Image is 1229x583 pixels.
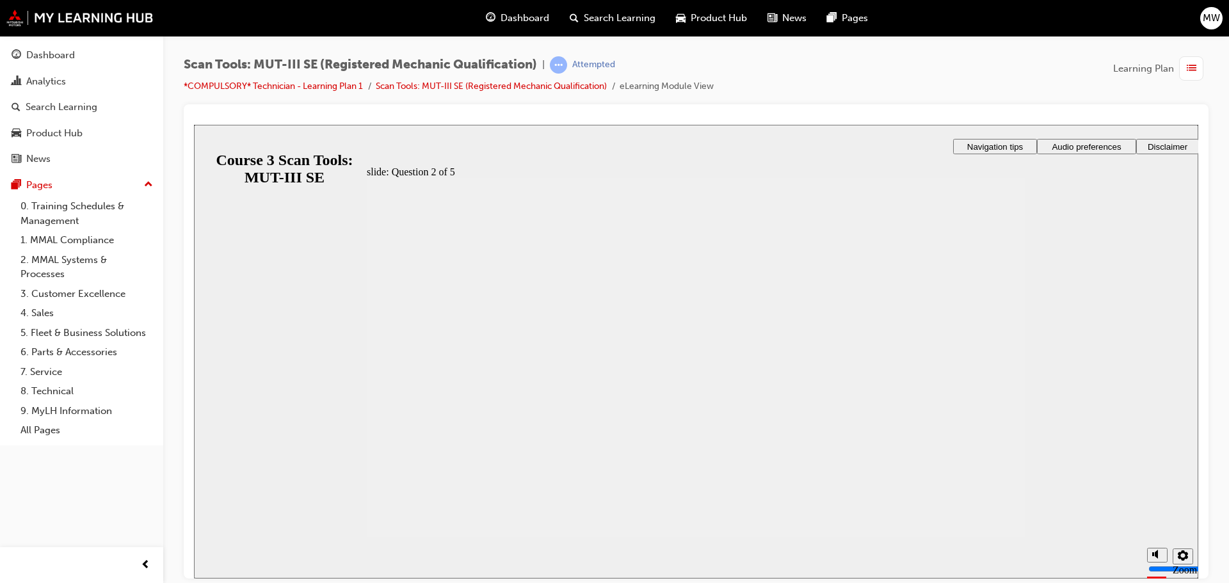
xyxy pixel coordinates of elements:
a: guage-iconDashboard [476,5,559,31]
span: guage-icon [486,10,495,26]
span: Navigation tips [773,17,829,27]
span: news-icon [767,10,777,26]
a: 4. Sales [15,303,158,323]
a: Dashboard [5,44,158,67]
span: guage-icon [12,50,21,61]
span: news-icon [12,154,21,165]
span: pages-icon [827,10,837,26]
span: Pages [842,11,868,26]
div: Attempted [572,59,615,71]
span: up-icon [144,177,153,193]
a: news-iconNews [757,5,817,31]
span: prev-icon [141,557,150,573]
span: Product Hub [691,11,747,26]
div: Pages [26,178,52,193]
div: News [26,152,51,166]
span: | [542,58,545,72]
a: Search Learning [5,95,158,119]
span: Dashboard [501,11,549,26]
span: chart-icon [12,76,21,88]
div: misc controls [947,412,998,454]
a: search-iconSearch Learning [559,5,666,31]
button: DashboardAnalyticsSearch LearningProduct HubNews [5,41,158,173]
button: Audio preferences [843,14,942,29]
a: All Pages [15,420,158,440]
span: list-icon [1187,61,1196,77]
a: *COMPULSORY* Technician - Learning Plan 1 [184,81,363,92]
a: 7. Service [15,362,158,382]
span: search-icon [570,10,579,26]
a: 9. MyLH Information [15,401,158,421]
span: Learning Plan [1113,61,1174,76]
span: pages-icon [12,180,21,191]
span: car-icon [12,128,21,140]
a: Scan Tools: MUT-III SE (Registered Mechanic Qualification) [376,81,607,92]
a: 5. Fleet & Business Solutions [15,323,158,343]
span: Audio preferences [858,17,927,27]
div: Product Hub [26,126,83,141]
button: MW [1200,7,1223,29]
button: Pages [5,173,158,197]
span: car-icon [676,10,686,26]
span: learningRecordVerb_ATTEMPT-icon [550,56,567,74]
a: Product Hub [5,122,158,145]
span: Search Learning [584,11,655,26]
div: Search Learning [26,100,97,115]
a: 1. MMAL Compliance [15,230,158,250]
label: Zoom to fit [979,440,1003,474]
div: Dashboard [26,48,75,63]
a: Analytics [5,70,158,93]
span: Disclaimer [954,17,993,27]
span: search-icon [12,102,20,113]
button: Mute (Ctrl+Alt+M) [953,423,974,438]
span: Scan Tools: MUT-III SE (Registered Mechanic Qualification) [184,58,537,72]
button: Disclaimer [942,14,1005,29]
a: 3. Customer Excellence [15,284,158,304]
a: 0. Training Schedules & Management [15,196,158,230]
button: Settings [979,424,999,440]
button: Learning Plan [1113,56,1209,81]
a: 8. Technical [15,381,158,401]
a: 6. Parts & Accessories [15,342,158,362]
span: MW [1203,11,1220,26]
a: News [5,147,158,171]
li: eLearning Module View [620,79,714,94]
a: pages-iconPages [817,5,878,31]
img: mmal [6,10,154,26]
div: Analytics [26,74,66,89]
button: Navigation tips [759,14,843,29]
input: volume [954,439,1037,449]
span: News [782,11,807,26]
a: 2. MMAL Systems & Processes [15,250,158,284]
a: car-iconProduct Hub [666,5,757,31]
